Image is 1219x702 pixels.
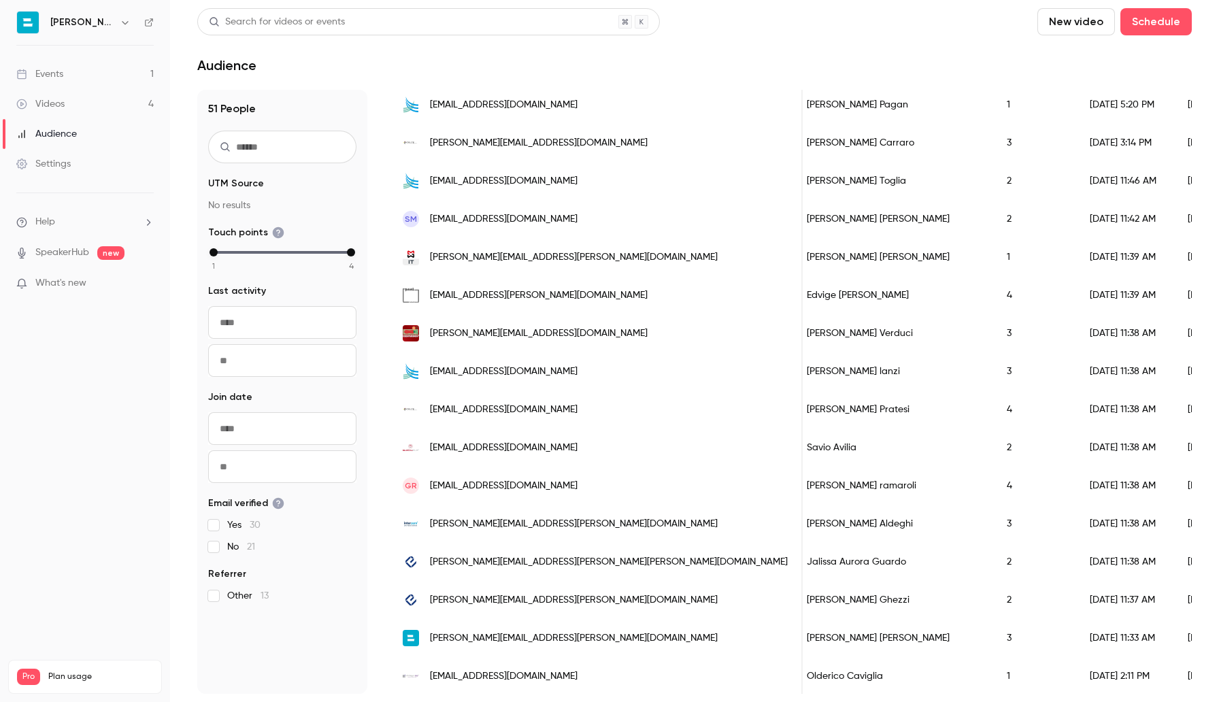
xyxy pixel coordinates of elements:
img: eurospital.it [403,97,419,113]
div: 2 [993,581,1076,619]
span: [PERSON_NAME][EMAIL_ADDRESS][PERSON_NAME][DOMAIN_NAME] [430,593,718,607]
span: [EMAIL_ADDRESS][DOMAIN_NAME] [430,441,578,455]
div: 4 [993,390,1076,429]
div: [PERSON_NAME] lanzi [793,352,993,390]
div: 3 [993,352,1076,390]
span: 4 [349,260,354,272]
div: [PERSON_NAME] [PERSON_NAME] [793,238,993,276]
div: 3 [993,314,1076,352]
span: [EMAIL_ADDRESS][DOMAIN_NAME] [430,365,578,379]
div: 4 [993,276,1076,314]
div: 1 [993,86,1076,124]
span: Referrer [208,567,246,581]
iframe: Noticeable Trigger [137,278,154,290]
div: 3 [993,124,1076,162]
div: [DATE] 11:38 AM [1076,467,1174,505]
input: From [208,306,356,339]
img: erion.it [403,554,419,570]
div: [PERSON_NAME] ramaroli [793,467,993,505]
div: [PERSON_NAME] [PERSON_NAME] [793,619,993,657]
span: [PERSON_NAME][EMAIL_ADDRESS][PERSON_NAME][DOMAIN_NAME] [430,631,718,646]
input: To [208,344,356,377]
div: Events [16,67,63,81]
div: [DATE] 11:38 AM [1076,505,1174,543]
img: erion.it [403,592,419,608]
div: Settings [16,157,71,171]
span: [EMAIL_ADDRESS][DOMAIN_NAME] [430,479,578,493]
span: 30 [250,520,261,530]
div: [PERSON_NAME] Pratesi [793,390,993,429]
div: 4 [993,467,1076,505]
div: 2 [993,543,1076,581]
span: Pro [17,669,40,685]
span: Yes [227,518,261,532]
div: [PERSON_NAME] Ghezzi [793,581,993,619]
span: [PERSON_NAME][EMAIL_ADDRESS][DOMAIN_NAME] [430,136,648,150]
span: [PERSON_NAME][EMAIL_ADDRESS][PERSON_NAME][DOMAIN_NAME] [430,250,718,265]
div: Edvige [PERSON_NAME] [793,276,993,314]
span: [EMAIL_ADDRESS][DOMAIN_NAME] [430,403,578,417]
span: gr [405,480,417,492]
div: Search for videos or events [209,15,345,29]
div: [DATE] 11:37 AM [1076,581,1174,619]
div: [DATE] 11:38 AM [1076,543,1174,581]
div: [DATE] 11:38 AM [1076,352,1174,390]
img: poolindustriale.it [403,287,419,303]
div: [DATE] 2:11 PM [1076,657,1174,695]
div: Savio Avilia [793,429,993,467]
span: 1 [212,260,215,272]
span: 21 [247,542,255,552]
div: 2 [993,200,1076,238]
div: [PERSON_NAME] [PERSON_NAME] [793,200,993,238]
span: Plan usage [48,671,153,682]
input: From [208,412,356,445]
span: [PERSON_NAME][EMAIL_ADDRESS][DOMAIN_NAME] [430,327,648,341]
div: [DATE] 3:14 PM [1076,124,1174,162]
div: Olderico Caviglia [793,657,993,695]
div: 1 [993,657,1076,695]
div: [DATE] 11:33 AM [1076,619,1174,657]
div: [PERSON_NAME] Aldeghi [793,505,993,543]
div: [PERSON_NAME] Carraro [793,124,993,162]
h1: Audience [197,57,256,73]
span: Touch points [208,226,284,239]
img: interzero.it [403,516,419,532]
span: SM [405,213,417,225]
span: Email verified [208,497,284,510]
img: strategycapp.com [403,668,419,684]
a: SpeakerHub [35,246,89,260]
button: Schedule [1120,8,1192,35]
span: UTM Source [208,177,264,190]
span: Join date [208,390,252,404]
div: [DATE] 11:46 AM [1076,162,1174,200]
span: new [97,246,124,260]
div: [DATE] 11:42 AM [1076,200,1174,238]
li: help-dropdown-opener [16,215,154,229]
img: Bryan srl [17,12,39,33]
button: New video [1037,8,1115,35]
img: modyf.it [403,249,419,265]
span: [EMAIL_ADDRESS][DOMAIN_NAME] [430,98,578,112]
div: max [347,248,355,256]
span: [PERSON_NAME][EMAIL_ADDRESS][PERSON_NAME][DOMAIN_NAME] [430,517,718,531]
span: Help [35,215,55,229]
div: 1 [993,238,1076,276]
div: [DATE] 11:39 AM [1076,238,1174,276]
div: [DATE] 11:38 AM [1076,429,1174,467]
div: [DATE] 11:38 AM [1076,390,1174,429]
img: eurospital.it [403,173,419,189]
span: Last activity [208,284,266,298]
span: [EMAIL_ADDRESS][PERSON_NAME][DOMAIN_NAME] [430,288,648,303]
span: [EMAIL_ADDRESS][DOMAIN_NAME] [430,174,578,188]
input: To [208,450,356,483]
img: bryan.it [403,630,419,646]
span: [EMAIL_ADDRESS][DOMAIN_NAME] [430,212,578,227]
div: min [210,248,218,256]
div: Audience [16,127,77,141]
img: celte.com [403,401,419,418]
div: [DATE] 11:38 AM [1076,314,1174,352]
img: eurospital.it [403,363,419,380]
span: Other [227,589,269,603]
div: [PERSON_NAME] Toglia [793,162,993,200]
span: 13 [261,591,269,601]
